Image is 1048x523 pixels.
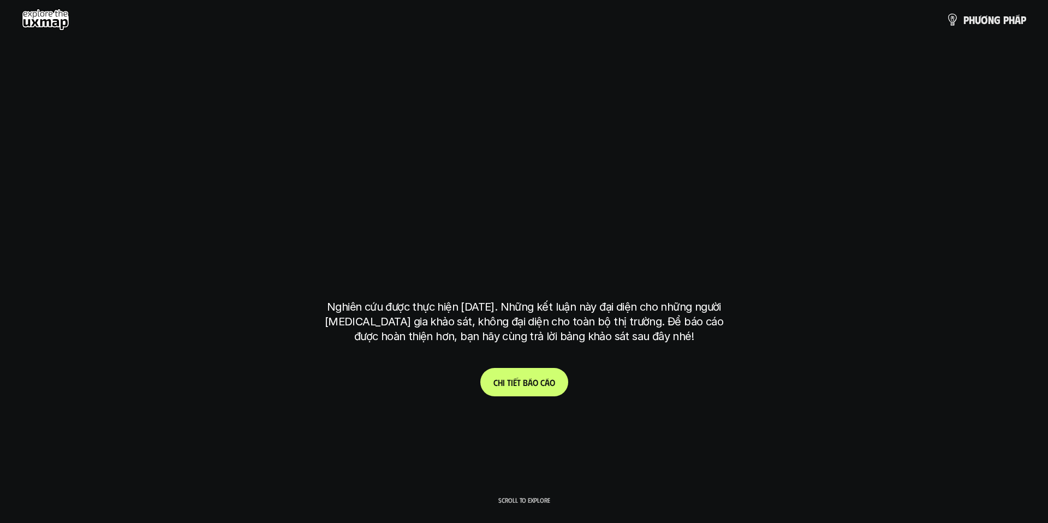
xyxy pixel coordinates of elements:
[330,242,719,288] h1: tại [GEOGRAPHIC_DATA]
[540,377,545,388] span: c
[969,14,975,26] span: h
[1021,14,1026,26] span: p
[493,377,498,388] span: C
[946,9,1026,31] a: phươngpháp
[511,377,513,388] span: i
[545,377,550,388] span: á
[517,377,521,388] span: t
[523,377,528,388] span: b
[981,14,988,26] span: ơ
[319,300,729,344] p: Nghiên cứu được thực hiện [DATE]. Những kết luận này đại diện cho những người [MEDICAL_DATA] gia ...
[1003,14,1009,26] span: p
[550,377,555,388] span: o
[975,14,981,26] span: ư
[994,14,1001,26] span: g
[498,496,550,504] p: Scroll to explore
[1009,14,1015,26] span: h
[513,377,517,388] span: ế
[1015,14,1021,26] span: á
[480,368,568,396] a: Chitiếtbáocáo
[325,156,723,202] h1: phạm vi công việc của
[988,14,994,26] span: n
[528,377,533,388] span: á
[507,377,511,388] span: t
[503,377,505,388] span: i
[498,377,503,388] span: h
[486,129,569,142] h6: Kết quả nghiên cứu
[963,14,969,26] span: p
[533,377,538,388] span: o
